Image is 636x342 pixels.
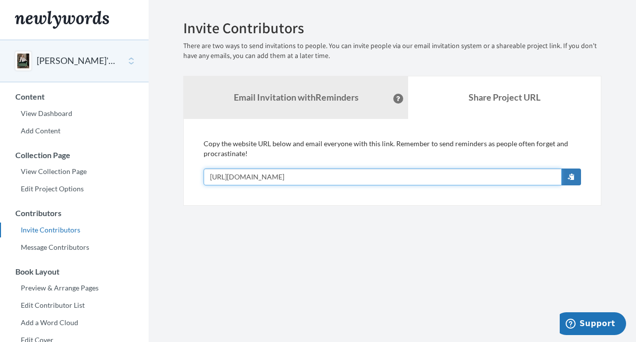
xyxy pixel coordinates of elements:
h2: Invite Contributors [183,20,601,36]
h3: Book Layout [0,267,149,276]
img: Newlywords logo [15,11,109,29]
div: Copy the website URL below and email everyone with this link. Remember to send reminders as peopl... [204,139,581,185]
strong: Email Invitation with Reminders [234,92,359,103]
button: [PERSON_NAME]'s 50th! [37,55,117,67]
iframe: Opens a widget where you can chat to one of our agents [560,312,626,337]
h3: Content [0,92,149,101]
h3: Collection Page [0,151,149,160]
h3: Contributors [0,209,149,218]
b: Share Project URL [469,92,540,103]
p: There are two ways to send invitations to people. You can invite people via our email invitation ... [183,41,601,61]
